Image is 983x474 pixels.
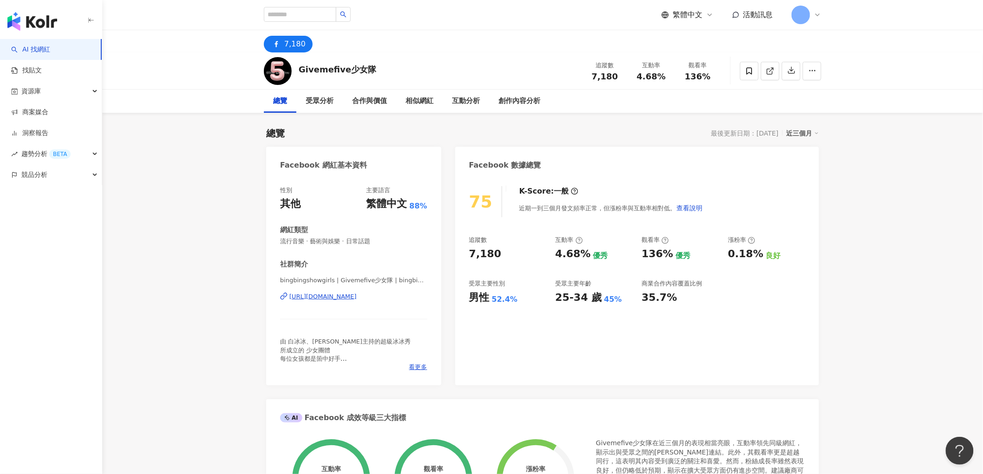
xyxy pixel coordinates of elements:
[424,465,443,473] div: 觀看率
[498,96,540,107] div: 創作內容分析
[469,192,492,211] div: 75
[280,186,292,195] div: 性別
[11,151,18,157] span: rise
[366,186,390,195] div: 主要語言
[555,236,583,244] div: 互動率
[469,160,541,170] div: Facebook 數據總覽
[352,96,387,107] div: 合作與價值
[21,81,41,102] span: 資源庫
[321,465,341,473] div: 互動率
[409,363,427,371] span: 看更多
[555,291,602,305] div: 25-34 歲
[264,36,313,52] button: 7,180
[604,294,622,305] div: 45%
[280,413,302,422] div: AI
[587,61,623,70] div: 追蹤數
[11,129,48,138] a: 洞察報告
[555,247,590,261] div: 4.68%
[406,96,433,107] div: 相似網紅
[593,251,608,261] div: 優秀
[273,96,287,107] div: 總覽
[280,276,427,285] span: bingbingshowgirls | Givemefive少女隊 | bingbingshowgirls
[7,12,57,31] img: logo
[280,237,427,246] span: 流行音樂 · 藝術與娛樂 · 日常話題
[21,164,47,185] span: 競品分析
[11,66,42,75] a: 找貼文
[766,251,780,261] div: 良好
[676,199,703,217] button: 查看說明
[280,413,406,423] div: Facebook 成效等級三大指標
[554,186,569,196] div: 一般
[299,64,376,75] div: Givemefive少女隊
[469,291,490,305] div: 男性
[555,279,591,288] div: 受眾主要年齡
[728,236,755,244] div: 漲粉率
[284,38,306,51] div: 7,180
[492,294,518,305] div: 52.4%
[280,338,411,421] span: 由 白冰冰、[PERSON_NAME]主持的超級冰冰秀 所成立的 少女團體 每位女孩都是箇中好手 能歌善舞且精通樂器 隊長： [PERSON_NAME] [PERSON_NAME]靚、[PERS...
[946,437,974,465] iframe: Help Scout Beacon - Open
[519,199,703,217] div: 近期一到三個月發文頻率正常，但漲粉率與互動率相對低。
[711,130,779,137] div: 最後更新日期：[DATE]
[786,127,819,139] div: 近三個月
[519,186,578,196] div: K-Score :
[264,57,292,85] img: KOL Avatar
[642,291,677,305] div: 35.7%
[340,11,347,18] span: search
[642,236,669,244] div: 觀看率
[280,197,301,211] div: 其他
[685,72,711,81] span: 136%
[280,260,308,269] div: 社群簡介
[592,71,618,81] span: 7,180
[469,236,487,244] div: 追蹤數
[280,225,308,235] div: 網紅類型
[634,61,669,70] div: 互動率
[280,292,427,301] a: [URL][DOMAIN_NAME]
[366,197,407,211] div: 繁體中文
[469,247,502,261] div: 7,180
[409,201,427,211] span: 88%
[11,45,50,54] a: searchAI 找網紅
[642,247,673,261] div: 136%
[469,279,505,288] div: 受眾主要性別
[11,108,48,117] a: 商案媒合
[289,292,357,301] div: [URL][DOMAIN_NAME]
[728,247,763,261] div: 0.18%
[743,10,773,19] span: 活動訊息
[642,279,702,288] div: 商業合作內容覆蓋比例
[677,204,703,212] span: 查看說明
[637,72,666,81] span: 4.68%
[306,96,334,107] div: 受眾分析
[673,10,702,20] span: 繁體中文
[21,143,71,164] span: 趨勢分析
[680,61,715,70] div: 觀看率
[452,96,480,107] div: 互動分析
[49,149,71,159] div: BETA
[675,251,690,261] div: 優秀
[280,160,367,170] div: Facebook 網紅基本資料
[266,127,285,140] div: 總覽
[526,465,545,473] div: 漲粉率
